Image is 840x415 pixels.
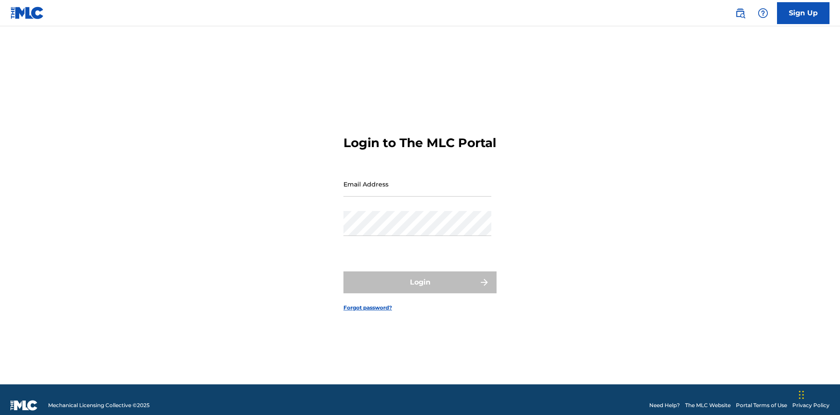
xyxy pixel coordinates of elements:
a: Sign Up [777,2,829,24]
span: Mechanical Licensing Collective © 2025 [48,401,150,409]
img: help [758,8,768,18]
a: Public Search [731,4,749,22]
a: Need Help? [649,401,680,409]
a: Forgot password? [343,304,392,312]
a: The MLC Website [685,401,731,409]
div: Drag [799,382,804,408]
img: logo [10,400,38,411]
a: Portal Terms of Use [736,401,787,409]
img: search [735,8,745,18]
img: MLC Logo [10,7,44,19]
iframe: Chat Widget [796,373,840,415]
a: Privacy Policy [792,401,829,409]
div: Help [754,4,772,22]
h3: Login to The MLC Portal [343,135,496,151]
